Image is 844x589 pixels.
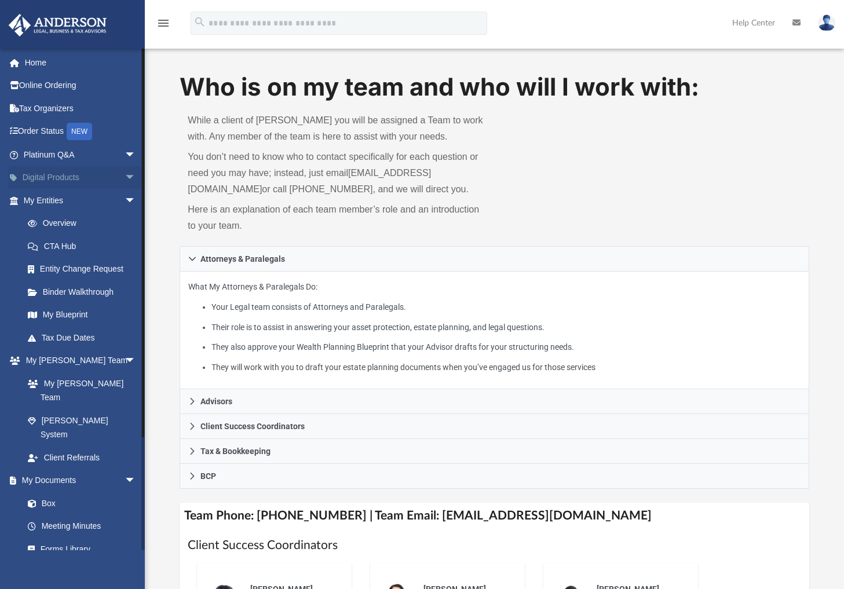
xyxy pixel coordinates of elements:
a: menu [156,22,170,30]
a: Digital Productsarrow_drop_down [8,166,154,189]
a: Tax Organizers [8,97,154,120]
span: arrow_drop_down [125,349,148,373]
img: Anderson Advisors Platinum Portal [5,14,110,36]
a: Box [16,492,142,515]
i: menu [156,16,170,30]
a: Forms Library [16,537,142,561]
img: User Pic [818,14,835,31]
a: My [PERSON_NAME] Teamarrow_drop_down [8,349,148,372]
div: Attorneys & Paralegals [180,272,809,389]
span: Advisors [200,397,232,405]
h1: Who is on my team and who will I work with: [180,70,809,104]
a: Home [8,51,154,74]
li: Your Legal team consists of Attorneys and Paralegals. [211,300,801,314]
a: My Documentsarrow_drop_down [8,469,148,492]
a: Binder Walkthrough [16,280,154,303]
li: Their role is to assist in answering your asset protection, estate planning, and legal questions. [211,320,801,335]
a: Client Referrals [16,446,148,469]
h1: Client Success Coordinators [188,537,801,554]
a: Overview [16,212,154,235]
span: arrow_drop_down [125,143,148,167]
a: Attorneys & Paralegals [180,246,809,272]
a: [PERSON_NAME] System [16,409,148,446]
a: CTA Hub [16,235,154,258]
a: Entity Change Request [16,258,154,281]
i: search [193,16,206,28]
a: Order StatusNEW [8,120,154,144]
span: Client Success Coordinators [200,422,305,430]
p: Here is an explanation of each team member’s role and an introduction to your team. [188,202,486,234]
a: BCP [180,464,809,489]
span: Tax & Bookkeeping [200,447,271,455]
li: They will work with you to draft your estate planning documents when you’ve engaged us for those ... [211,360,801,375]
p: What My Attorneys & Paralegals Do: [188,280,800,374]
a: Meeting Minutes [16,515,148,538]
li: They also approve your Wealth Planning Blueprint that your Advisor drafts for your structuring ne... [211,340,801,354]
p: You don’t need to know who to contact specifically for each question or need you may have; instea... [188,149,486,197]
span: arrow_drop_down [125,166,148,190]
h4: Team Phone: [PHONE_NUMBER] | Team Email: [EMAIL_ADDRESS][DOMAIN_NAME] [180,503,809,529]
div: NEW [67,123,92,140]
a: My Blueprint [16,303,148,327]
span: arrow_drop_down [125,189,148,213]
a: Tax & Bookkeeping [180,439,809,464]
span: BCP [200,472,216,480]
span: Attorneys & Paralegals [200,255,285,263]
a: Tax Due Dates [16,326,154,349]
a: Client Success Coordinators [180,414,809,439]
a: My [PERSON_NAME] Team [16,372,142,409]
a: Online Ordering [8,74,154,97]
p: While a client of [PERSON_NAME] you will be assigned a Team to work with. Any member of the team ... [188,112,486,145]
a: Advisors [180,389,809,414]
a: Platinum Q&Aarrow_drop_down [8,143,154,166]
span: arrow_drop_down [125,469,148,493]
a: My Entitiesarrow_drop_down [8,189,154,212]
